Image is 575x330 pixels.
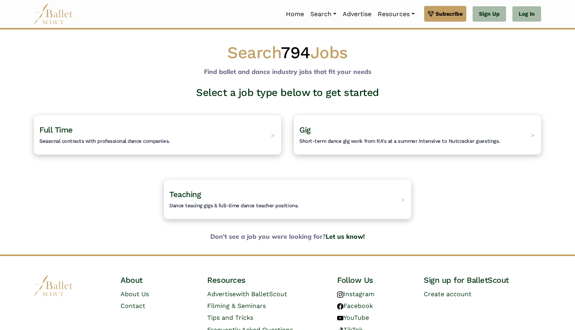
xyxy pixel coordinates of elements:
span: > [401,195,405,203]
a: Advertise [339,6,375,22]
a: Instagram [337,290,375,298]
a: GigShort-term dance gig work from RA's at a summer intensive to Nutcracker guestings. > [294,115,541,155]
img: instagram logo [337,291,343,298]
span: > [271,131,275,139]
a: Create account [424,290,471,298]
span: Gig [299,125,311,135]
img: gem.svg [428,9,434,18]
span: Short-term dance gig work from RA's at a summer intensive to Nutcracker guestings. [299,138,500,144]
span: Seasonal contracts with professional dance companies. [39,138,170,144]
h3: Select a job type below to get started [28,86,547,100]
h4: About [121,275,195,285]
a: Resources [375,6,417,22]
a: Facebook [337,302,373,310]
img: logo [34,275,73,297]
span: Teaching [169,190,201,199]
span: 794 [281,43,310,62]
a: YouTube [337,314,369,321]
a: Advertisewith BalletScout [207,290,287,298]
img: youtube logo [337,315,343,321]
span: with BalletScout [236,290,287,298]
a: Search [307,6,339,22]
a: Full TimeSeasonal contracts with professional dance companies. > [34,115,281,155]
span: > [531,131,535,139]
span: Full Time [39,125,73,135]
b: Don't see a job you were looking for? [28,232,547,242]
a: Home [283,6,307,22]
a: About Us [121,290,149,298]
span: Dance teacing gigs & full-time dance teacher positions. [169,203,299,208]
a: Subscribe [424,6,466,22]
b: Find ballet and dance industry jobs that fit your needs [204,68,371,76]
h4: Follow Us [337,275,411,285]
a: Tips and Tricks [207,314,253,321]
a: Contact [121,302,145,310]
a: Filming & Seminars [207,302,266,310]
h4: Sign up for BalletScout [424,275,541,285]
img: facebook logo [337,303,343,310]
span: Subscribe [436,9,463,18]
a: Log In [512,6,541,22]
a: Let us know! [326,232,365,240]
a: Sign Up [473,6,506,22]
h1: Search Jobs [34,42,541,64]
a: TeachingDance teacing gigs & full-time dance teacher positions. > [164,180,411,219]
h4: Resources [207,275,325,285]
